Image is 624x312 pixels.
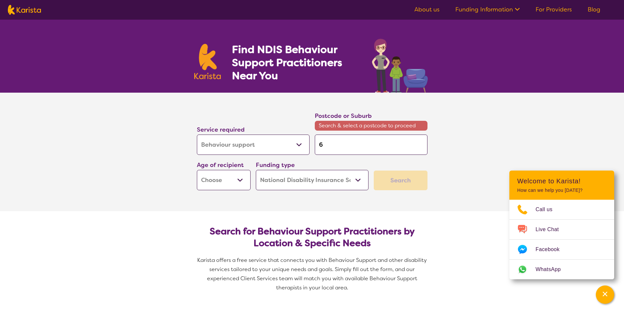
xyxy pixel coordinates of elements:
[517,177,606,185] h2: Welcome to Karista!
[596,285,614,304] button: Channel Menu
[455,6,520,13] a: Funding Information
[202,226,422,249] h2: Search for Behaviour Support Practitioners by Location & Specific Needs
[588,6,600,13] a: Blog
[197,161,244,169] label: Age of recipient
[509,260,614,279] a: Web link opens in a new tab.
[517,188,606,193] p: How can we help you [DATE]?
[194,44,221,79] img: Karista logo
[370,35,430,93] img: behaviour-support
[315,121,427,131] span: Search & select a postcode to proceed
[256,161,295,169] label: Funding type
[536,225,567,234] span: Live Chat
[315,112,372,120] label: Postcode or Suburb
[232,43,359,82] h1: Find NDIS Behaviour Support Practitioners Near You
[536,6,572,13] a: For Providers
[315,135,427,155] input: Type
[197,126,245,134] label: Service required
[194,256,430,292] p: Karista offers a free service that connects you with Behaviour Support and other disability servi...
[509,200,614,279] ul: Choose channel
[536,205,560,214] span: Call us
[414,6,440,13] a: About us
[8,5,41,15] img: Karista logo
[509,171,614,279] div: Channel Menu
[536,245,567,254] span: Facebook
[536,265,569,274] span: WhatsApp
